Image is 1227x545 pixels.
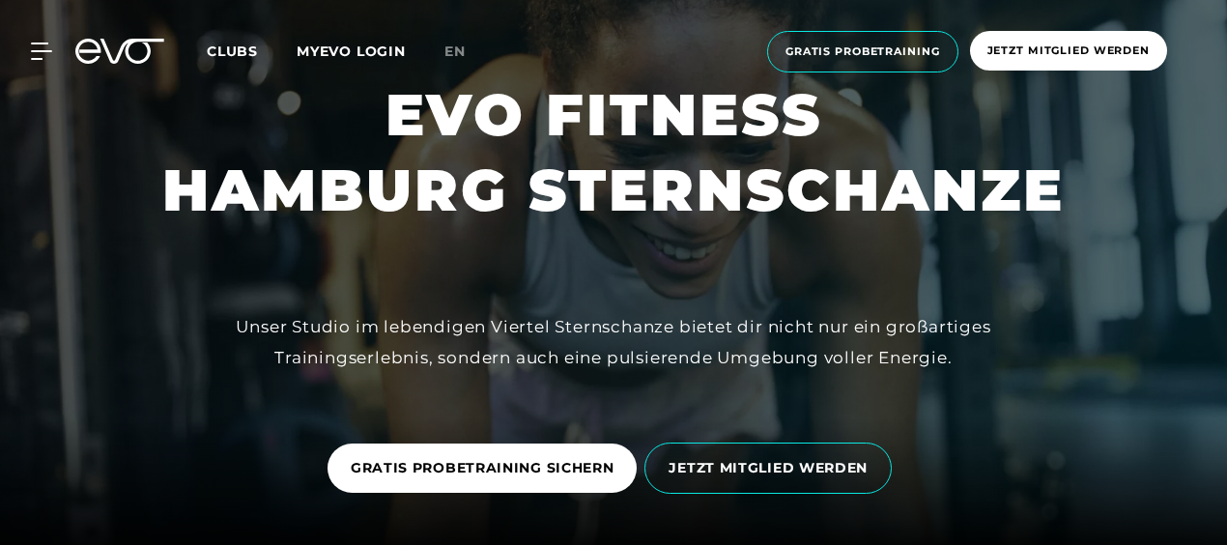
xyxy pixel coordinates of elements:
a: Clubs [207,42,297,60]
span: GRATIS PROBETRAINING SICHERN [351,458,614,478]
a: Jetzt Mitglied werden [964,31,1173,72]
a: JETZT MITGLIED WERDEN [644,428,899,508]
a: GRATIS PROBETRAINING SICHERN [328,429,645,507]
h1: EVO FITNESS HAMBURG STERNSCHANZE [162,77,1065,228]
span: Jetzt Mitglied werden [987,43,1150,59]
a: en [444,41,489,63]
span: en [444,43,466,60]
a: MYEVO LOGIN [297,43,406,60]
span: Clubs [207,43,258,60]
span: JETZT MITGLIED WERDEN [669,458,868,478]
a: Gratis Probetraining [761,31,964,72]
span: Gratis Probetraining [785,43,940,60]
div: Unser Studio im lebendigen Viertel Sternschanze bietet dir nicht nur ein großartiges Trainingserl... [179,311,1048,374]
